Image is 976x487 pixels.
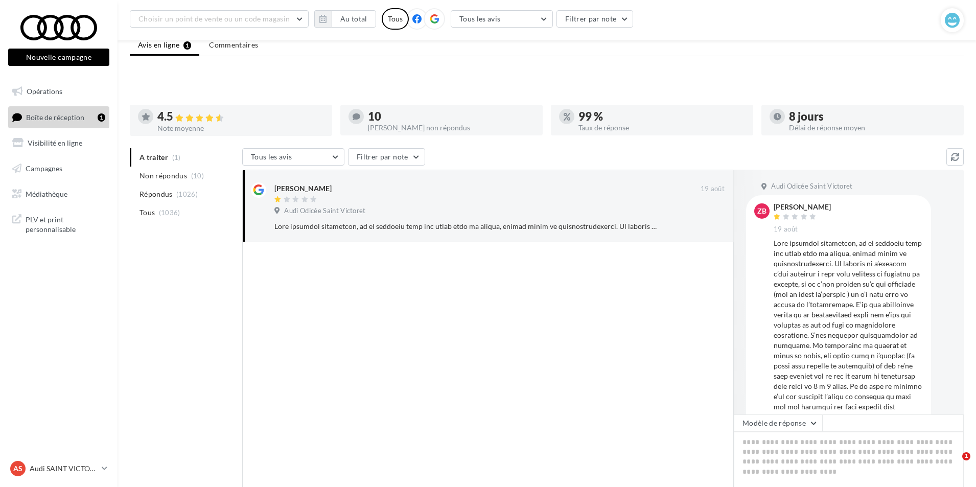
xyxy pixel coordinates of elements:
iframe: Intercom live chat [941,452,966,477]
span: AS [13,463,22,474]
span: Campagnes [26,164,62,173]
button: Filtrer par note [348,148,425,166]
button: Nouvelle campagne [8,49,109,66]
div: Taux de réponse [578,124,745,131]
a: Visibilité en ligne [6,132,111,154]
span: 19 août [774,225,798,234]
a: Boîte de réception1 [6,106,111,128]
div: 8 jours [789,111,956,122]
div: Lore ipsumdol sitametcon, ad el seddoeiu temp inc utlab etdo ma aliqua, enimad minim ve quisnostr... [274,221,658,231]
span: Audi Odicée Saint Victoret [771,182,852,191]
button: Au total [314,10,376,28]
a: Opérations [6,81,111,102]
span: (1026) [176,190,198,198]
button: Tous les avis [242,148,344,166]
span: (1036) [159,208,180,217]
button: Tous les avis [451,10,553,28]
p: Audi SAINT VICTORET [30,463,98,474]
div: Tous [382,8,409,30]
div: Note moyenne [157,125,324,132]
span: (10) [191,172,204,180]
button: Filtrer par note [556,10,634,28]
span: Répondus [140,189,173,199]
button: Au total [332,10,376,28]
a: PLV et print personnalisable [6,208,111,239]
div: [PERSON_NAME] [774,203,831,211]
span: Tous [140,207,155,218]
span: 1 [962,452,970,460]
div: 1 [98,113,105,122]
div: [PERSON_NAME] [274,183,332,194]
div: 4.5 [157,111,324,123]
span: Tous les avis [459,14,501,23]
span: Non répondus [140,171,187,181]
div: Délai de réponse moyen [789,124,956,131]
span: Opérations [27,87,62,96]
span: PLV et print personnalisable [26,213,105,235]
span: Commentaires [209,40,258,50]
a: AS Audi SAINT VICTORET [8,459,109,478]
a: Médiathèque [6,183,111,205]
span: Audi Odicée Saint Victoret [284,206,365,216]
span: Médiathèque [26,189,67,198]
span: Boîte de réception [26,112,84,121]
span: 19 août [701,184,725,194]
div: [PERSON_NAME] non répondus [368,124,535,131]
a: Campagnes [6,158,111,179]
span: ZB [757,206,766,216]
button: Modèle de réponse [734,414,823,432]
span: Choisir un point de vente ou un code magasin [138,14,290,23]
div: 10 [368,111,535,122]
span: Tous les avis [251,152,292,161]
button: Choisir un point de vente ou un code magasin [130,10,309,28]
span: Visibilité en ligne [28,138,82,147]
div: 99 % [578,111,745,122]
